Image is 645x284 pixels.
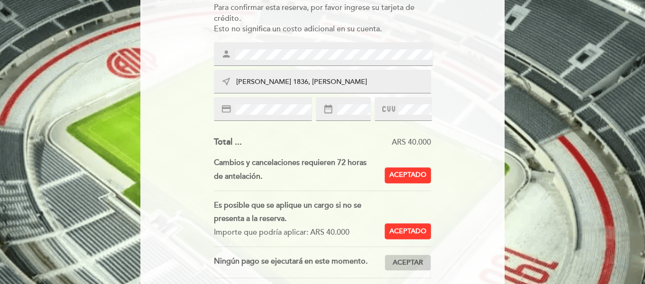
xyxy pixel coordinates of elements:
button: Aceptado [385,167,431,183]
i: near_me [221,76,231,87]
span: Aceptado [389,227,426,237]
div: Importe que podría aplicar: ARS 40.000 [214,226,378,239]
div: Cambios y cancelaciones requieren 72 horas de antelación. [214,156,385,183]
button: Aceptar [385,255,431,271]
i: date_range [323,104,333,114]
button: Aceptado [385,223,431,239]
span: Aceptar [393,258,423,268]
i: person [221,49,231,59]
div: Para confirmar esta reserva, por favor ingrese su tarjeta de crédito. Esto no significa un costo ... [214,2,432,35]
i: credit_card [221,104,231,114]
div: ARS 40.000 [242,137,432,148]
input: Dirección [235,77,433,88]
div: Ningún pago se ejecutará en este momento. [214,255,385,271]
div: Es posible que se aplique un cargo si no se presenta a la reserva. [214,199,378,226]
span: Total ... [214,137,242,147]
span: Aceptado [389,170,426,180]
